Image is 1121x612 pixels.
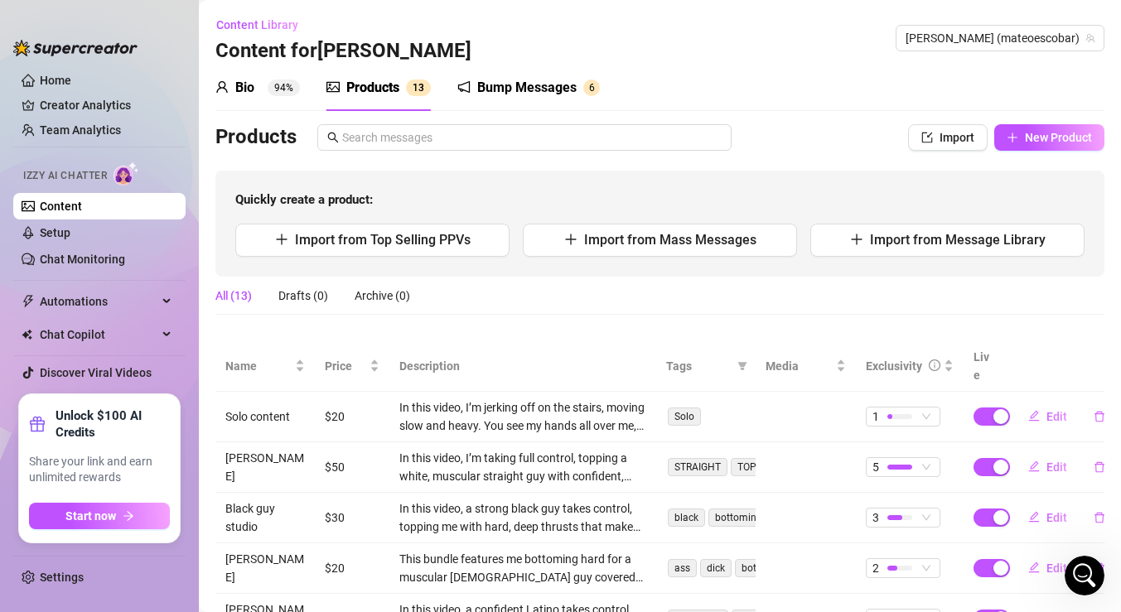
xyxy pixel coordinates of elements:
div: I have done the requirements. Could you help me get it started? thank you [73,424,305,456]
span: Start now [65,509,116,523]
span: plus [850,233,863,246]
span: 1 [872,407,879,426]
h1: [PERSON_NAME] [80,16,188,28]
div: Drafts (0) [278,287,328,305]
span: filter [737,361,747,371]
span: New Product [1025,131,1092,144]
div: Close [291,7,321,36]
h3: Products [215,124,297,151]
td: Solo content [215,392,315,442]
div: thanks [266,55,305,72]
img: Profile image for Ella [47,9,74,36]
button: Emoji picker [26,485,39,499]
span: notification [457,80,471,94]
td: $30 [315,493,389,543]
button: Edit [1015,454,1080,480]
a: Chat Monitoring [40,253,125,266]
span: delete [1094,461,1105,473]
span: search [327,132,339,143]
button: Start recording [105,485,118,499]
a: Home [40,74,71,87]
span: plus [564,233,577,246]
span: TOPPING [731,458,786,476]
sup: 13 [406,80,431,96]
th: Name [215,341,315,392]
button: Edit [1015,504,1080,531]
span: Automations [40,288,157,315]
button: Import from Message Library [810,224,1085,257]
input: Search messages [342,128,722,147]
button: Edit [1015,403,1080,430]
img: AI Chatter [114,161,139,186]
sup: 94% [268,80,300,96]
span: bottoming [735,559,795,577]
img: Chat Copilot [22,329,32,340]
span: info-circle [929,359,940,371]
div: Archive (0) [355,287,410,305]
span: team [1085,33,1095,43]
span: 3 [872,508,879,527]
span: Media [766,357,832,375]
div: Hi! I see you’ve tried turning [PERSON_NAME] on but it still says to contact the team. To get eve... [13,171,272,378]
img: logo-BBDzfeDw.svg [13,40,138,56]
div: Bump Messages [477,78,577,98]
span: picture [326,80,340,94]
button: go back [11,7,42,38]
strong: Unlock $100 AI Credits [56,407,170,441]
button: Import from Mass Messages [523,224,797,257]
span: user [215,80,229,94]
button: Import from Top Selling PPVs [235,224,510,257]
div: Bio [235,78,254,98]
span: filter [734,354,751,378]
span: Name [225,357,292,375]
button: delete [1080,504,1119,531]
div: [DATE] [13,149,318,171]
a: Team Analytics [40,123,121,137]
button: delete [1080,555,1119,581]
div: In this video, I’m jerking off on the stairs, moving slow and heavy. You see my hands all over me... [399,398,646,435]
span: delete [1094,512,1105,523]
span: 2 [872,559,879,577]
span: 6 [589,82,595,94]
th: Live [964,341,1005,392]
button: Send a message… [284,479,311,505]
div: In this video, a strong black guy takes control, topping me with hard, deep thrusts that make me ... [399,499,646,536]
span: Edit [1046,410,1067,423]
span: edit [1028,410,1040,422]
button: Upload attachment [79,485,92,499]
td: $20 [315,543,389,594]
strong: Quickly create a product: [235,192,373,207]
div: Mauricio says… [13,46,318,84]
span: bottoming [708,508,769,527]
span: 3 [418,82,424,94]
span: Edit [1046,460,1067,474]
iframe: Intercom live chat [1065,556,1104,595]
button: delete [1080,454,1119,480]
span: Edit [1046,561,1067,575]
div: All (13) [215,287,252,305]
span: dick [700,559,732,577]
span: arrow-right [123,510,134,522]
td: [PERSON_NAME] [215,543,315,594]
h3: Content for [PERSON_NAME] [215,38,471,65]
td: Black guy studio [215,493,315,543]
div: I tried turning izzy on and still says contact team [60,84,318,136]
span: plus [1007,132,1018,143]
div: [DATE] [13,392,318,414]
div: Once those updates are done, we’ll be able to proceed. Let me know if you need any help with this! [27,320,259,369]
div: I tried turning izzy on and still says contact team [73,94,305,126]
span: Import from Mass Messages [584,232,756,248]
button: New Product [994,124,1104,151]
span: delete [1094,411,1105,422]
td: [PERSON_NAME] [215,442,315,493]
button: Edit [1015,555,1080,581]
div: Giselle says… [13,171,318,392]
span: plus [275,233,288,246]
span: Import from Top Selling PPVs [295,232,471,248]
span: black [668,508,705,527]
span: Solo [668,407,701,426]
button: Gif picker [52,485,65,499]
button: Content Library [215,12,312,38]
span: 5 [872,458,879,476]
textarea: Message… [14,451,317,479]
